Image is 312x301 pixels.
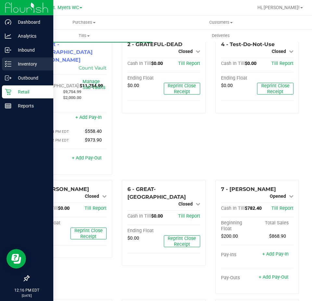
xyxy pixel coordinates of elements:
[272,49,286,54] span: Closed
[221,83,233,88] span: $0.00
[85,194,99,199] span: Closed
[16,29,152,43] a: Tills
[5,33,11,39] inline-svg: Analytics
[85,129,102,134] span: $558.40
[178,201,193,207] span: Closed
[127,235,139,241] span: $0.00
[83,79,105,90] a: Manage Sub-Vaults
[168,236,196,247] span: Reprint Close Receipt
[5,89,11,95] inline-svg: Retail
[221,275,257,281] div: Pay-Outs
[151,61,163,66] span: $0.00
[34,41,93,63] span: 1 - Vault - [GEOGRAPHIC_DATA][PERSON_NAME]
[3,293,50,298] p: [DATE]
[51,5,79,10] span: Ft. Myers WC
[75,115,102,120] a: + Add Pay-In
[152,29,289,43] a: Deliveries
[221,220,257,232] div: Beginning Float
[127,41,182,47] span: 2 - GRATEFUL-DEAD
[5,103,11,109] inline-svg: Reports
[271,61,293,66] a: Till Report
[11,88,50,96] p: Retail
[63,89,81,94] span: $9,754.99
[270,194,286,199] span: Opened
[257,220,293,226] div: Total Sales
[221,252,257,258] div: Pay-Ins
[178,61,200,66] a: Till Report
[221,75,257,81] div: Ending Float
[127,83,139,88] span: $0.00
[5,61,11,67] inline-svg: Inventory
[153,19,289,25] span: Customers
[16,33,152,39] span: Tills
[84,206,107,211] a: Till Report
[168,83,196,94] span: Reprint Close Receipt
[11,18,50,26] p: Dashboard
[16,19,152,25] span: Purchases
[127,75,164,81] div: Ending Float
[5,75,11,81] inline-svg: Outbound
[11,74,50,82] p: Outbound
[11,32,50,40] p: Analytics
[74,228,103,239] span: Reprint Close Receipt
[152,16,289,29] a: Customers
[164,83,200,94] button: Reprint Close Receipt
[257,5,300,10] span: Hi, [PERSON_NAME]!
[221,41,275,47] span: 4 - Test-Do-Not-Use
[58,206,70,211] span: $0.00
[221,186,276,192] span: 7 - [PERSON_NAME]
[221,233,238,239] span: $200.00
[221,206,245,211] span: Cash In Till
[11,60,50,68] p: Inventory
[127,186,186,200] span: 6 - GREAT-[GEOGRAPHIC_DATA]
[262,251,289,257] a: + Add Pay-In
[245,61,256,66] span: $0.00
[6,249,26,269] iframe: Resource center
[11,102,50,110] p: Reports
[178,213,200,219] a: Till Report
[80,83,103,89] span: $11,754.99
[11,46,50,54] p: Inbound
[151,213,163,219] span: $0.00
[71,228,107,239] button: Reprint Close Receipt
[259,274,289,280] a: + Add Pay-Out
[245,206,262,211] span: $782.40
[221,61,245,66] span: Cash In Till
[127,61,151,66] span: Cash In Till
[257,83,293,94] button: Reprint Close Receipt
[127,228,164,234] div: Ending Float
[63,95,81,100] span: $2,000.00
[34,186,89,192] span: 5 - [PERSON_NAME]
[16,16,152,29] a: Purchases
[271,206,293,211] a: Till Report
[5,47,11,53] inline-svg: Inbound
[3,287,50,293] p: 12:16 PM EDT
[5,19,11,25] inline-svg: Dashboard
[261,83,290,94] span: Reprint Close Receipt
[79,65,107,71] a: Count Vault
[269,233,286,239] span: $868.90
[72,155,102,161] a: + Add Pay-Out
[127,213,151,219] span: Cash In Till
[164,235,200,247] button: Reprint Close Receipt
[178,49,193,54] span: Closed
[203,33,239,39] span: Deliveries
[34,77,80,89] span: Cash In [GEOGRAPHIC_DATA]:
[85,137,102,143] span: $973.90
